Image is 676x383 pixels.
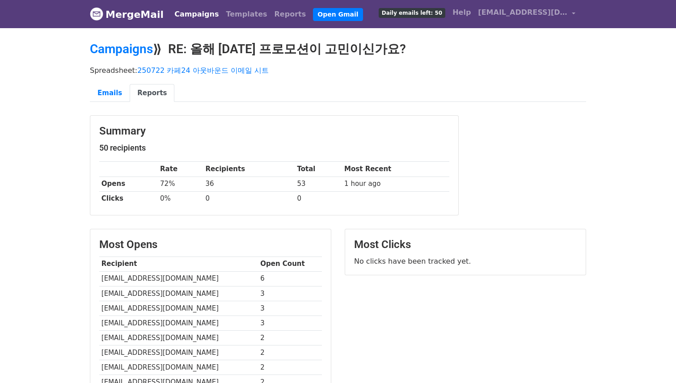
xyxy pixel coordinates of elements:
th: Clicks [99,191,158,206]
h2: ⟫ RE: 올해 [DATE] 프로모션이 고민이신가요? [90,42,586,57]
a: 250722 카페24 아웃바운드 이메일 시트 [137,66,269,75]
a: Open Gmail [313,8,363,21]
td: 3 [258,316,322,330]
td: 2 [258,360,322,375]
a: Reports [130,84,174,102]
a: Templates [222,5,270,23]
th: Total [295,162,342,177]
a: Emails [90,84,130,102]
td: 3 [258,286,322,301]
td: 2 [258,345,322,360]
a: Daily emails left: 50 [375,4,449,21]
h3: Most Opens [99,238,322,251]
th: Recipients [203,162,295,177]
h5: 50 recipients [99,143,449,153]
td: 0 [203,191,295,206]
p: No clicks have been tracked yet. [354,257,577,266]
td: [EMAIL_ADDRESS][DOMAIN_NAME] [99,301,258,316]
td: [EMAIL_ADDRESS][DOMAIN_NAME] [99,316,258,330]
td: [EMAIL_ADDRESS][DOMAIN_NAME] [99,345,258,360]
th: Recipient [99,257,258,271]
h3: Most Clicks [354,238,577,251]
img: MergeMail logo [90,7,103,21]
td: [EMAIL_ADDRESS][DOMAIN_NAME] [99,271,258,286]
a: Campaigns [90,42,153,56]
td: 2 [258,331,322,345]
a: MergeMail [90,5,164,24]
th: Open Count [258,257,322,271]
td: 72% [158,177,203,191]
td: 53 [295,177,342,191]
td: 36 [203,177,295,191]
td: [EMAIL_ADDRESS][DOMAIN_NAME] [99,286,258,301]
a: Campaigns [171,5,222,23]
td: 6 [258,271,322,286]
td: 0% [158,191,203,206]
th: Opens [99,177,158,191]
td: [EMAIL_ADDRESS][DOMAIN_NAME] [99,331,258,345]
a: Help [449,4,474,21]
th: Rate [158,162,203,177]
p: Spreadsheet: [90,66,586,75]
span: Daily emails left: 50 [379,8,445,18]
td: [EMAIL_ADDRESS][DOMAIN_NAME] [99,360,258,375]
td: 0 [295,191,342,206]
td: 1 hour ago [342,177,449,191]
span: [EMAIL_ADDRESS][DOMAIN_NAME] [478,7,567,18]
td: 3 [258,301,322,316]
a: [EMAIL_ADDRESS][DOMAIN_NAME] [474,4,579,25]
th: Most Recent [342,162,449,177]
h3: Summary [99,125,449,138]
a: Reports [271,5,310,23]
